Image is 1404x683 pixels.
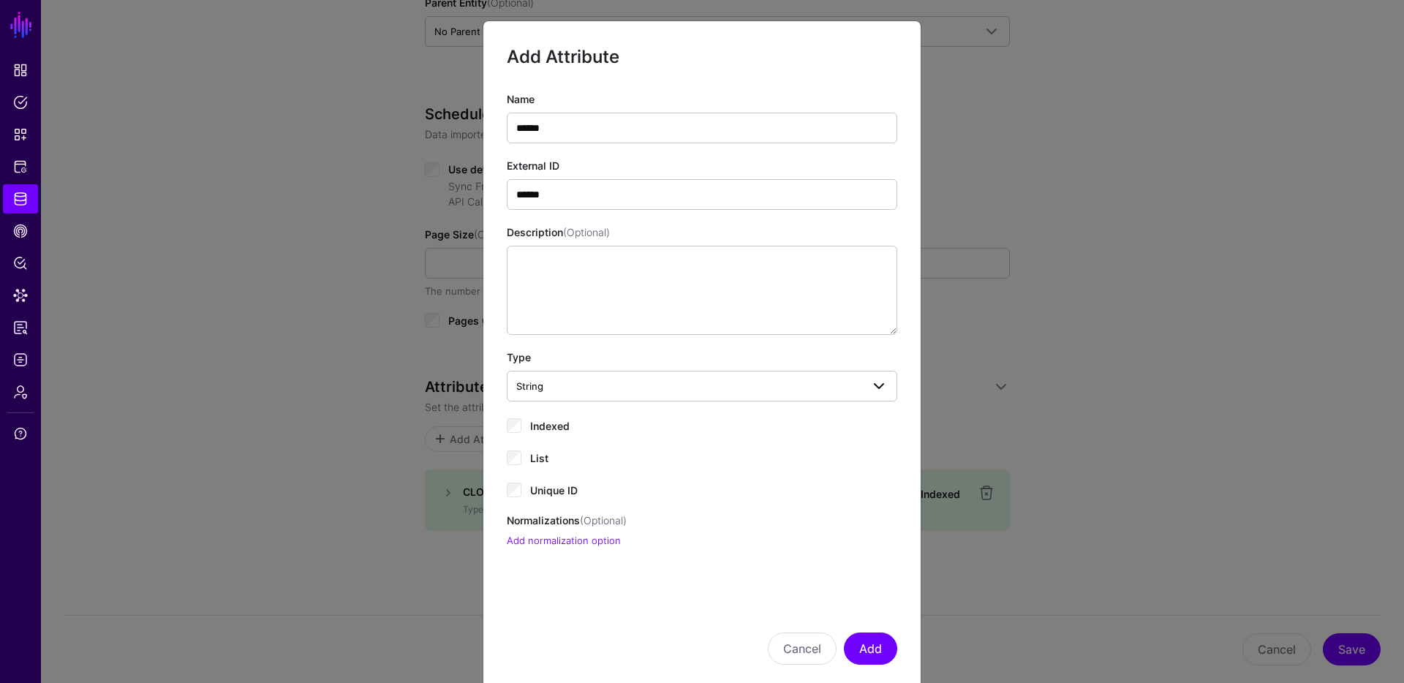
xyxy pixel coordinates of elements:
span: List [530,452,548,464]
span: Unique ID [530,484,578,497]
a: Add normalization option [507,535,621,546]
h2: Add Attribute [507,45,897,69]
label: Name [507,91,535,107]
button: Cancel [768,633,837,665]
span: (Optional) [563,226,610,238]
span: (Optional) [580,514,627,527]
span: Indexed [530,420,570,432]
span: String [516,380,543,392]
label: Normalizations [507,513,627,528]
button: Add [844,633,897,665]
label: Description [507,224,610,240]
label: Type [507,350,531,365]
label: External ID [507,158,559,173]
